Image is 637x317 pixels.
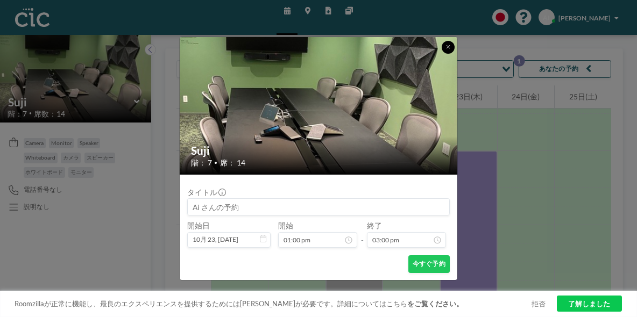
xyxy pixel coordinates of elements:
[532,299,546,308] a: 拒否
[557,296,622,312] a: 了解しました
[278,221,293,230] label: 開始
[407,299,463,308] a: をご覧ください。
[15,299,532,308] span: Roomzillaが正常に機能し、最良のエクスペリエンスを提供するためには[PERSON_NAME]が必要です。詳細についてはこちら
[408,255,450,273] button: 今すぐ予約
[367,221,382,230] label: 終了
[191,158,212,167] span: 階： 7
[220,158,245,167] span: 席： 14
[187,221,210,230] label: 開始日
[361,224,364,244] span: -
[214,159,217,166] span: •
[191,144,447,158] h2: Suji
[188,199,449,214] input: Ai さんの予約
[187,188,225,197] label: タイトル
